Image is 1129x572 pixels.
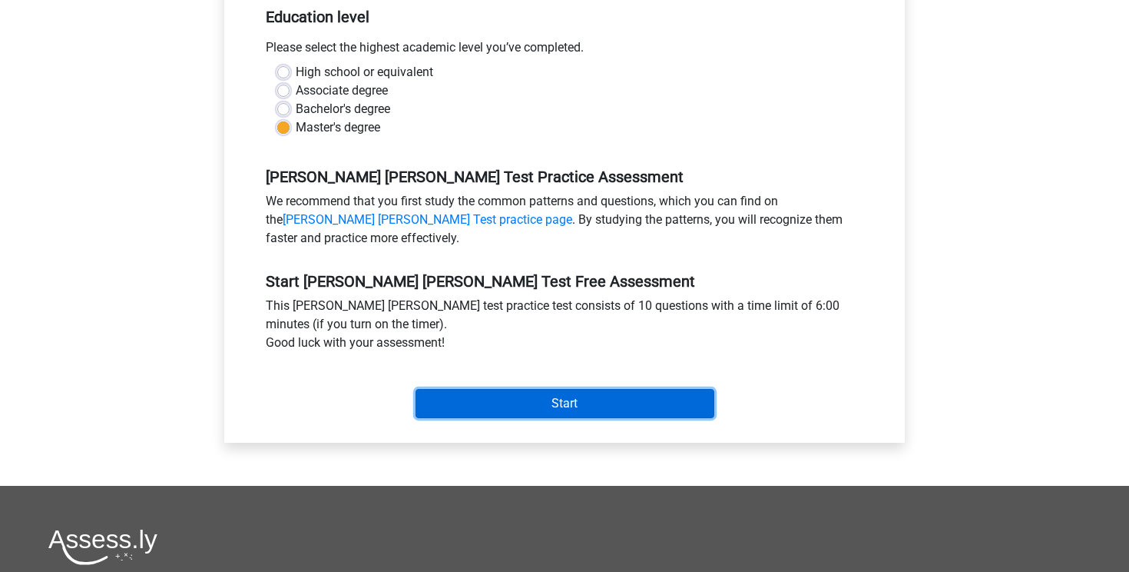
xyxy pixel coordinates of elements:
label: Associate degree [296,81,388,100]
label: High school or equivalent [296,63,433,81]
img: Assessly logo [48,529,157,565]
label: Master's degree [296,118,380,137]
label: Bachelor's degree [296,100,390,118]
h5: Education level [266,2,863,32]
div: Please select the highest academic level you’ve completed. [254,38,875,63]
div: We recommend that you first study the common patterns and questions, which you can find on the . ... [254,192,875,254]
div: This [PERSON_NAME] [PERSON_NAME] test practice test consists of 10 questions with a time limit of... [254,297,875,358]
h5: [PERSON_NAME] [PERSON_NAME] Test Practice Assessment [266,168,863,186]
input: Start [416,389,714,418]
a: [PERSON_NAME] [PERSON_NAME] Test practice page [283,212,572,227]
h5: Start [PERSON_NAME] [PERSON_NAME] Test Free Assessment [266,272,863,291]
